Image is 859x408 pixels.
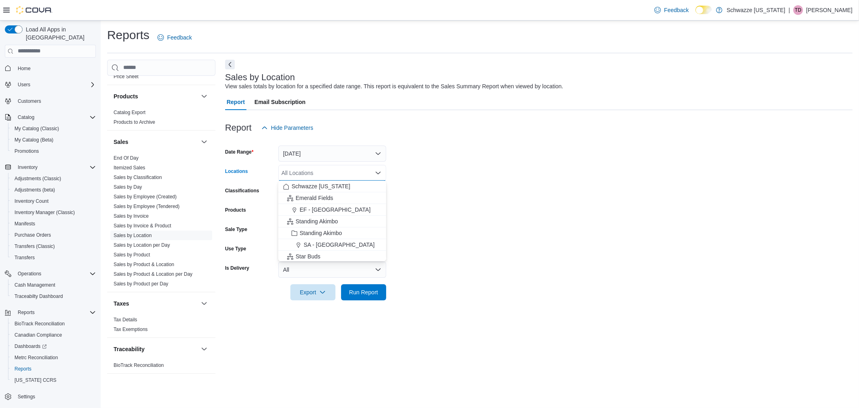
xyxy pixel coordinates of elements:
a: Feedback [651,2,692,18]
span: Settings [14,391,96,402]
button: Users [14,80,33,90]
a: Sales by Location per Day [114,242,170,248]
a: Promotions [11,146,42,156]
span: Adjustments (beta) [11,185,96,195]
button: Run Report [341,284,386,300]
a: [US_STATE] CCRS [11,375,60,385]
span: Metrc Reconciliation [11,353,96,362]
button: EF - [GEOGRAPHIC_DATA] [278,204,386,216]
button: Canadian Compliance [8,329,99,341]
span: Metrc Reconciliation [14,354,58,361]
a: Sales by Product per Day [114,281,168,287]
a: BioTrack Reconciliation [11,319,68,329]
button: Inventory [2,162,99,173]
span: Cash Management [14,282,55,288]
span: Sales by Product per Day [114,281,168,287]
a: Dashboards [11,341,50,351]
button: Traceability [199,344,209,354]
span: Run Report [349,288,378,296]
span: Emerald Fields [296,194,333,202]
button: Inventory [14,162,41,172]
div: Taxes [107,315,215,337]
a: Feedback [154,29,195,46]
span: Users [14,80,96,90]
span: My Catalog (Classic) [14,125,59,132]
a: Customers [14,96,44,106]
a: Settings [14,392,38,402]
a: Sales by Location [114,233,152,238]
a: Sales by Employee (Created) [114,194,177,200]
span: Sales by Day [114,184,142,190]
span: BioTrack Reconciliation [11,319,96,329]
button: [DATE] [278,146,386,162]
button: Transfers [8,252,99,263]
a: Adjustments (Classic) [11,174,64,183]
button: Users [2,79,99,90]
button: Metrc Reconciliation [8,352,99,363]
span: Operations [18,271,41,277]
button: Settings [2,391,99,402]
a: Cash Management [11,280,58,290]
span: Star Buds [296,252,320,260]
button: Products [199,92,209,101]
img: Cova [16,6,52,14]
a: Sales by Invoice [114,213,149,219]
p: [PERSON_NAME] [806,5,853,15]
button: Reports [8,363,99,375]
span: BioTrack Reconciliation [114,362,164,368]
span: Customers [18,98,41,104]
span: Catalog [18,114,34,121]
span: Inventory Count [11,196,96,206]
a: Tax Details [114,317,137,323]
div: Products [107,108,215,130]
span: Manifests [11,219,96,229]
a: Tax Exemptions [114,327,148,332]
span: My Catalog (Classic) [11,124,96,133]
a: Sales by Classification [114,175,162,180]
span: Traceabilty Dashboard [14,293,63,300]
label: Locations [225,168,248,175]
span: Purchase Orders [14,232,51,238]
a: Catalog Export [114,110,145,115]
a: Sales by Product & Location per Day [114,271,192,277]
a: Reports [11,364,35,374]
button: Home [2,62,99,74]
span: Catalog [14,112,96,122]
span: Sales by Invoice & Product [114,223,171,229]
button: SA - [GEOGRAPHIC_DATA] [278,239,386,251]
button: Reports [2,307,99,318]
label: Products [225,207,246,213]
input: Dark Mode [695,6,712,14]
span: Report [227,94,245,110]
span: Email Subscription [255,94,306,110]
button: [US_STATE] CCRS [8,375,99,386]
button: Inventory Manager (Classic) [8,207,99,218]
span: Inventory Manager (Classic) [14,209,75,216]
span: Reports [11,364,96,374]
a: Sales by Product [114,252,150,258]
span: Tax Details [114,316,137,323]
span: Catalog Export [114,109,145,116]
h3: Report [225,123,252,133]
span: My Catalog (Beta) [14,137,54,143]
span: Traceabilty Dashboard [11,291,96,301]
button: Catalog [14,112,37,122]
button: Standing Akimbo [278,216,386,227]
span: Dashboards [14,343,47,350]
span: Users [18,81,30,88]
span: Reports [14,366,31,372]
a: End Of Day [114,155,139,161]
span: Sales by Product & Location [114,261,174,268]
a: Traceabilty Dashboard [11,291,66,301]
button: Traceabilty Dashboard [8,291,99,302]
div: Pricing [107,72,215,85]
button: Export [290,284,335,300]
button: Close list of options [375,170,381,176]
button: Cash Management [8,279,99,291]
button: My Catalog (Classic) [8,123,99,134]
span: Transfers (Classic) [14,243,55,250]
span: Customers [14,96,96,106]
